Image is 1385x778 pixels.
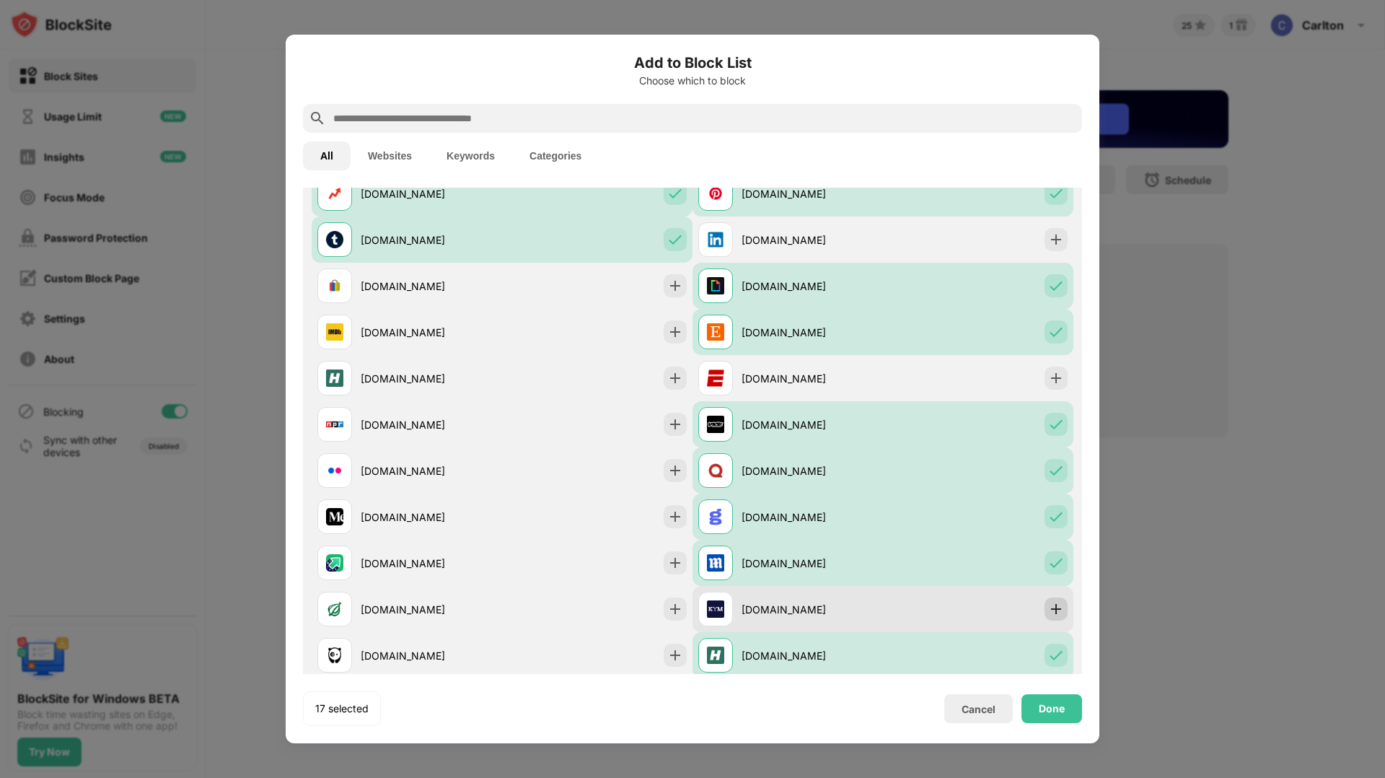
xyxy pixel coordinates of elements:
div: 17 selected [315,701,369,716]
div: [DOMAIN_NAME] [361,186,502,201]
div: Choose which to block [303,75,1082,87]
img: favicons [326,185,343,202]
div: [DOMAIN_NAME] [361,232,502,248]
div: Done [1039,703,1065,714]
div: [DOMAIN_NAME] [742,602,883,617]
img: favicons [707,508,724,525]
div: Cancel [962,703,995,715]
div: [DOMAIN_NAME] [361,556,502,571]
img: favicons [326,277,343,294]
div: [DOMAIN_NAME] [361,602,502,617]
div: [DOMAIN_NAME] [361,648,502,663]
img: favicons [707,416,724,433]
img: favicons [326,554,343,572]
img: favicons [326,600,343,618]
img: search.svg [309,110,326,127]
div: [DOMAIN_NAME] [361,371,502,386]
img: favicons [326,323,343,341]
button: Keywords [429,141,512,170]
div: [DOMAIN_NAME] [361,417,502,432]
div: [DOMAIN_NAME] [742,186,883,201]
div: [DOMAIN_NAME] [742,279,883,294]
img: favicons [707,600,724,618]
img: favicons [326,462,343,479]
img: favicons [707,231,724,248]
img: favicons [707,554,724,572]
img: favicons [326,370,343,387]
div: [DOMAIN_NAME] [742,325,883,340]
div: [DOMAIN_NAME] [742,510,883,525]
div: [DOMAIN_NAME] [742,463,883,478]
div: [DOMAIN_NAME] [742,232,883,248]
img: favicons [326,508,343,525]
div: [DOMAIN_NAME] [742,417,883,432]
div: [DOMAIN_NAME] [742,556,883,571]
div: [DOMAIN_NAME] [361,279,502,294]
img: favicons [707,647,724,664]
img: favicons [707,370,724,387]
img: favicons [326,231,343,248]
img: favicons [326,416,343,433]
div: [DOMAIN_NAME] [742,648,883,663]
h6: Add to Block List [303,52,1082,74]
img: favicons [326,647,343,664]
div: [DOMAIN_NAME] [361,510,502,525]
button: All [303,141,351,170]
div: [DOMAIN_NAME] [361,463,502,478]
button: Categories [512,141,599,170]
div: [DOMAIN_NAME] [361,325,502,340]
img: favicons [707,277,724,294]
img: favicons [707,462,724,479]
div: [DOMAIN_NAME] [742,371,883,386]
img: favicons [707,185,724,202]
button: Websites [351,141,429,170]
img: favicons [707,323,724,341]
